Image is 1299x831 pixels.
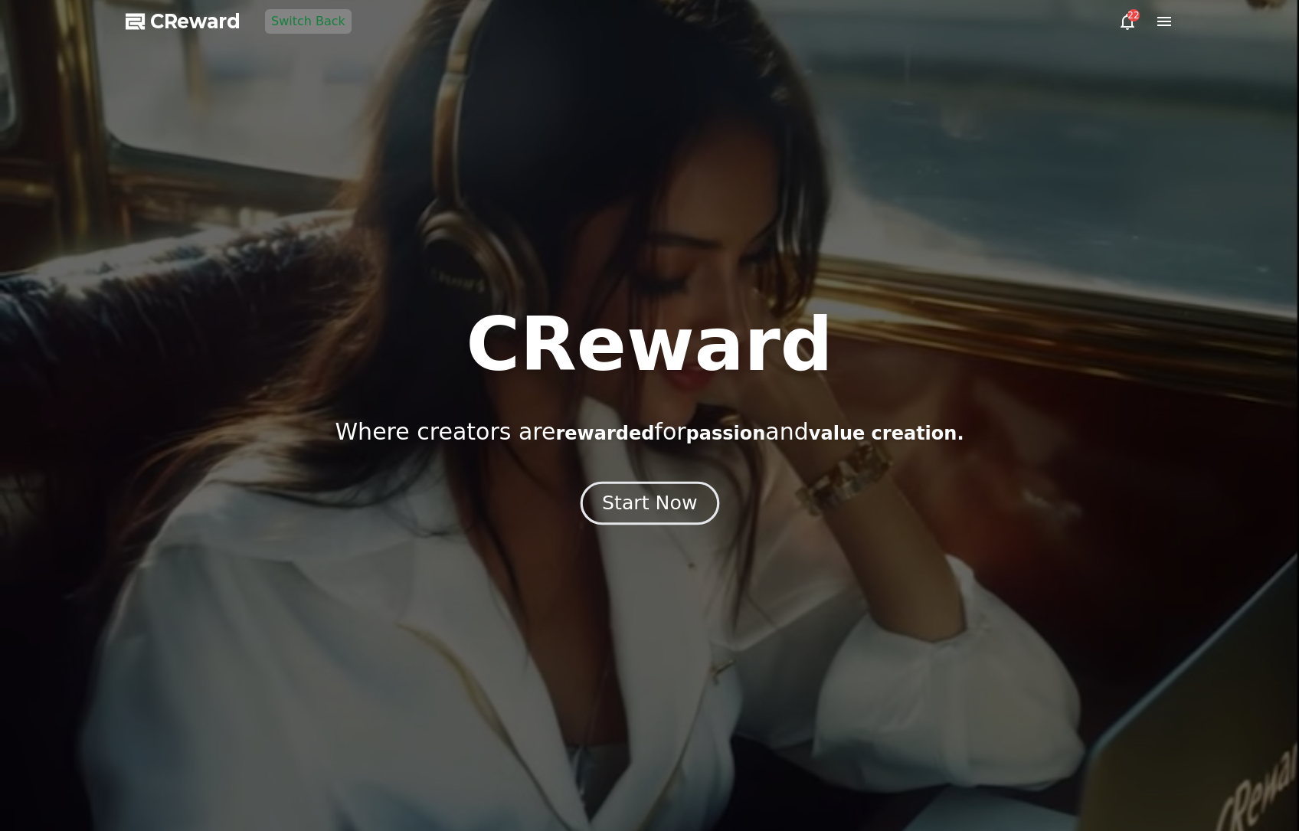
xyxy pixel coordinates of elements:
span: CReward [150,9,240,34]
p: Where creators are for and [335,418,964,446]
button: Switch Back [265,9,352,34]
a: CReward [126,9,240,34]
span: value creation. [809,423,964,444]
button: Start Now [580,481,718,525]
div: Start Now [602,490,697,516]
span: rewarded [555,423,654,444]
a: Start Now [584,498,716,512]
h1: CReward [466,308,833,381]
div: 22 [1127,9,1140,21]
span: passion [686,423,766,444]
a: 22 [1118,12,1137,31]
